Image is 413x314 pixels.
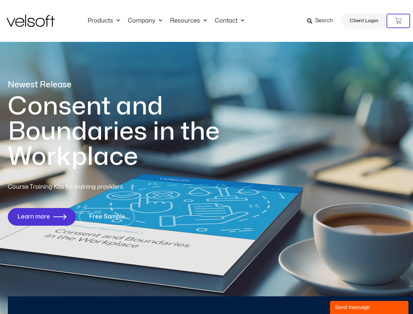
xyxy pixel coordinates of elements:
[124,17,166,25] a: CompanyMenu Toggle
[17,214,50,220] span: Learn more
[350,17,378,25] span: Client Login
[8,79,247,91] p: Newest Release
[211,17,248,25] a: ContactMenu Toggle
[315,17,333,25] span: Search
[166,17,211,25] a: ResourcesMenu Toggle
[84,17,124,25] a: ProductsMenu Toggle
[84,17,248,25] nav: Menu
[341,13,387,29] a: Client Login
[307,15,337,26] a: Search
[8,94,247,169] h1: Consent and Boundaries in the Workplace
[89,214,125,220] span: Free Sample
[7,15,55,27] img: Velsoft Training Materials
[8,183,171,192] p: Course Training Kits for training providers
[330,300,410,314] iframe: chat widget
[79,208,134,226] a: Free Sample
[8,208,76,226] a: Learn more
